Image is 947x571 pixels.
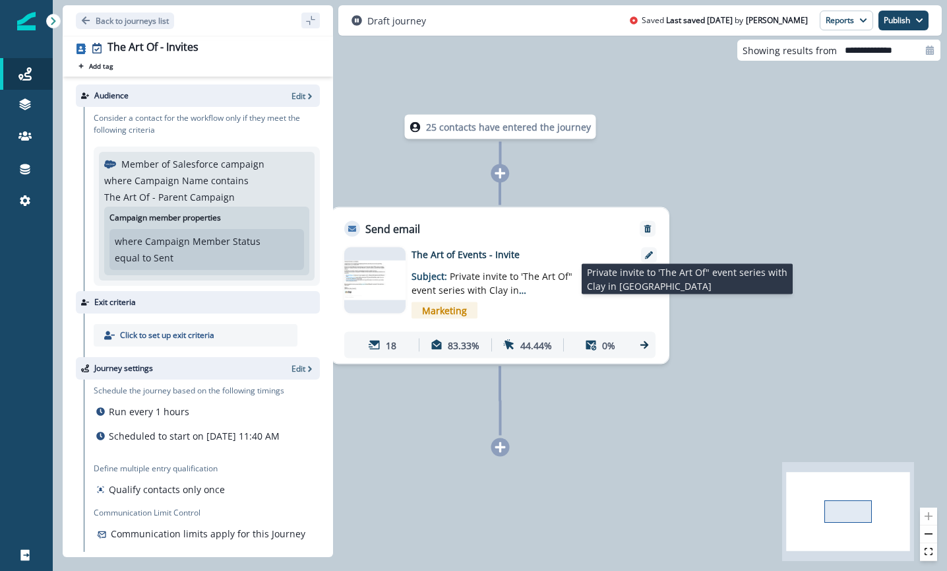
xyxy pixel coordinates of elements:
p: 18 [386,338,396,352]
button: fit view [920,543,937,561]
p: Run every 1 hours [109,405,189,419]
p: Send email [365,221,420,237]
p: Campaign member properties [109,212,221,224]
p: Draft journey [367,14,426,28]
g: Edge from 06d3f259-87cd-4a38-a17c-9d1d466850a6 to node-add-under-89883c67-b5be-433f-8ba7-42aff701... [500,366,501,436]
div: 25 contacts have entered the journey [374,115,627,139]
p: where [104,174,132,187]
p: Qualify contacts only once [109,483,225,496]
div: The Art Of - Invites [107,41,199,55]
p: Consider a contact for the workflow only if they meet the following criteria [94,112,320,136]
p: Journey settings [94,362,153,374]
div: Send emailRemoveemail asset unavailableThe Art of Events - InviteSubject: Private invite to 'The ... [330,207,669,364]
p: Edit [291,90,305,102]
p: Edit [291,363,305,374]
button: sidebar collapse toggle [301,13,320,28]
p: Campaign Name [135,174,208,187]
p: Define multiple entry qualification [94,463,228,475]
p: 25 contacts have entered the journey [426,120,591,134]
img: email asset unavailable [344,261,406,300]
p: The Art Of - Parent Campaign [104,190,235,204]
button: Publish [878,11,929,30]
p: Click to set up exit criteria [120,329,214,341]
p: Spencer Chemtob [746,15,808,26]
p: Audience [94,90,129,102]
p: Back to journeys list [96,15,169,26]
p: The Art of Events - Invite [412,248,623,261]
button: Remove [637,224,658,234]
p: Member of Salesforce campaign [121,157,264,171]
p: where [115,234,142,248]
p: Showing results from [743,44,837,57]
p: Subject: [412,261,576,297]
button: Reports [820,11,873,30]
span: Private invite to 'The Art Of" event series with Clay in [GEOGRAPHIC_DATA] [412,270,572,310]
p: 0% [602,338,615,352]
p: Communication Limit Control [94,507,320,519]
p: Last saved [DATE] [666,15,733,26]
p: 83.33% [448,338,479,352]
p: Exit criteria [94,296,136,308]
button: zoom out [920,525,937,543]
p: Schedule the journey based on the following timings [94,385,284,397]
p: Add tag [89,62,113,70]
p: Communication limits apply for this Journey [111,527,305,541]
p: Campaign Member Status [145,234,260,248]
button: Add tag [76,61,115,71]
g: Edge from node-dl-count to 06d3f259-87cd-4a38-a17c-9d1d466850a6 [500,142,501,205]
button: Go back [76,13,174,29]
img: Inflection [17,12,36,30]
button: Edit [291,90,315,102]
p: Scheduled to start on [DATE] 11:40 AM [109,429,280,443]
p: Saved [642,15,664,26]
p: Sent [154,251,173,265]
p: contains [211,174,249,187]
button: Edit [291,363,315,374]
p: equal to [115,251,151,265]
p: by [735,15,743,26]
span: Marketing [412,302,477,319]
p: 44.44% [520,338,552,352]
